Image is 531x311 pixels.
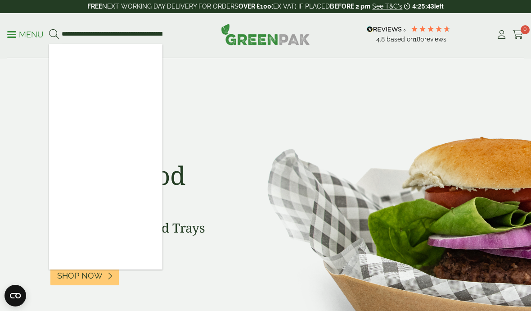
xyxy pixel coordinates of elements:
a: 0 [513,28,524,41]
strong: BEFORE 2 pm [330,3,370,10]
a: Shop Now [50,266,119,285]
i: Cart [513,30,524,39]
img: GreenPak Supplies [221,23,310,45]
div: 4.78 Stars [410,25,451,33]
span: Based on [387,36,414,43]
img: REVIEWS.io [367,26,406,32]
strong: OVER £100 [238,3,271,10]
strong: FREE [87,3,102,10]
a: See T&C's [372,3,402,10]
span: 0 [521,25,530,34]
span: Shop Now [57,271,103,281]
span: 4:25:43 [412,3,434,10]
span: left [434,3,444,10]
button: Open CMP widget [4,285,26,306]
a: Menu [7,29,44,38]
p: Menu [7,29,44,40]
i: My Account [496,30,507,39]
span: 4.8 [376,36,387,43]
span: reviews [424,36,446,43]
span: 180 [414,36,424,43]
